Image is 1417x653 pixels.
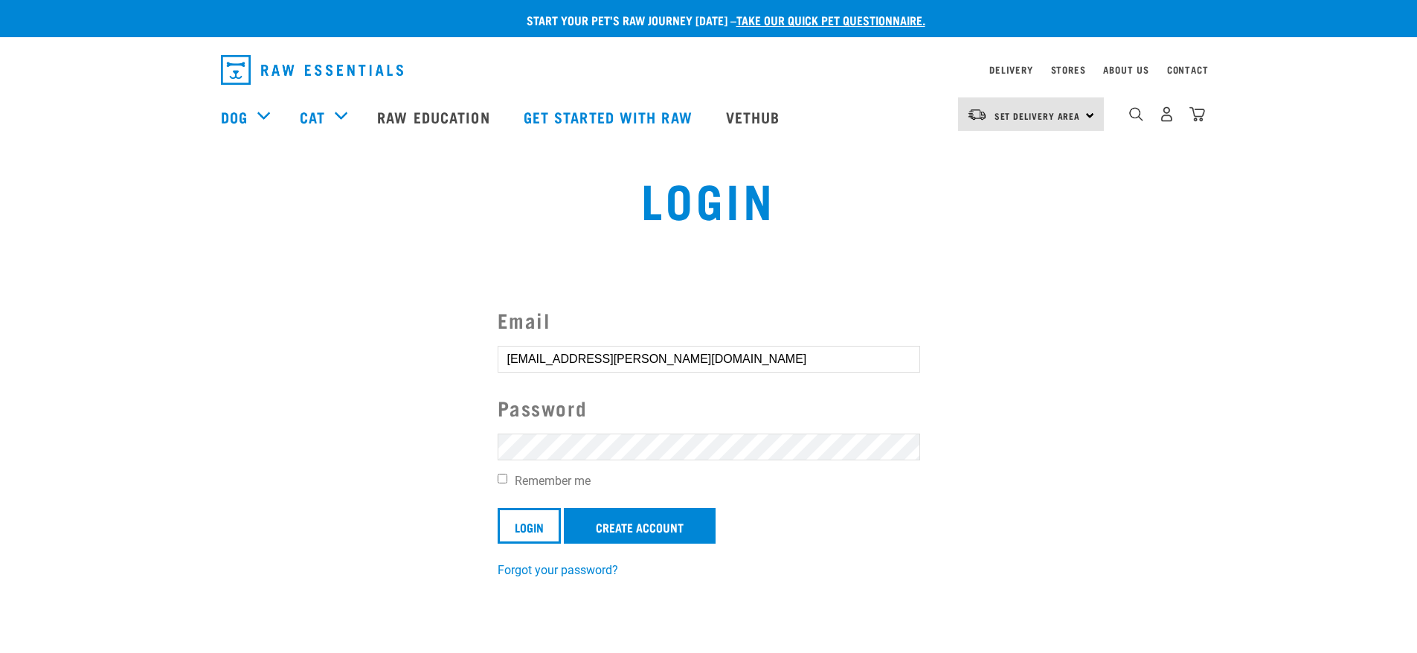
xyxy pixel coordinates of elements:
label: Remember me [498,472,920,490]
nav: dropdown navigation [209,49,1209,91]
img: home-icon-1@2x.png [1129,107,1143,121]
label: Email [498,305,920,335]
a: Vethub [711,87,799,147]
a: About Us [1103,67,1148,72]
a: Cat [300,106,325,128]
span: Set Delivery Area [995,113,1081,118]
input: Remember me [498,474,507,483]
a: take our quick pet questionnaire. [736,16,925,23]
input: Login [498,508,561,544]
h1: Login [263,172,1154,225]
a: Delivery [989,67,1032,72]
a: Raw Education [362,87,508,147]
img: home-icon@2x.png [1189,106,1205,122]
a: Contact [1167,67,1209,72]
a: Create Account [564,508,716,544]
a: Dog [221,106,248,128]
a: Stores [1051,67,1086,72]
img: user.png [1159,106,1175,122]
img: van-moving.png [967,108,987,121]
a: Forgot your password? [498,563,618,577]
label: Password [498,393,920,423]
a: Get started with Raw [509,87,711,147]
img: Raw Essentials Logo [221,55,403,85]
